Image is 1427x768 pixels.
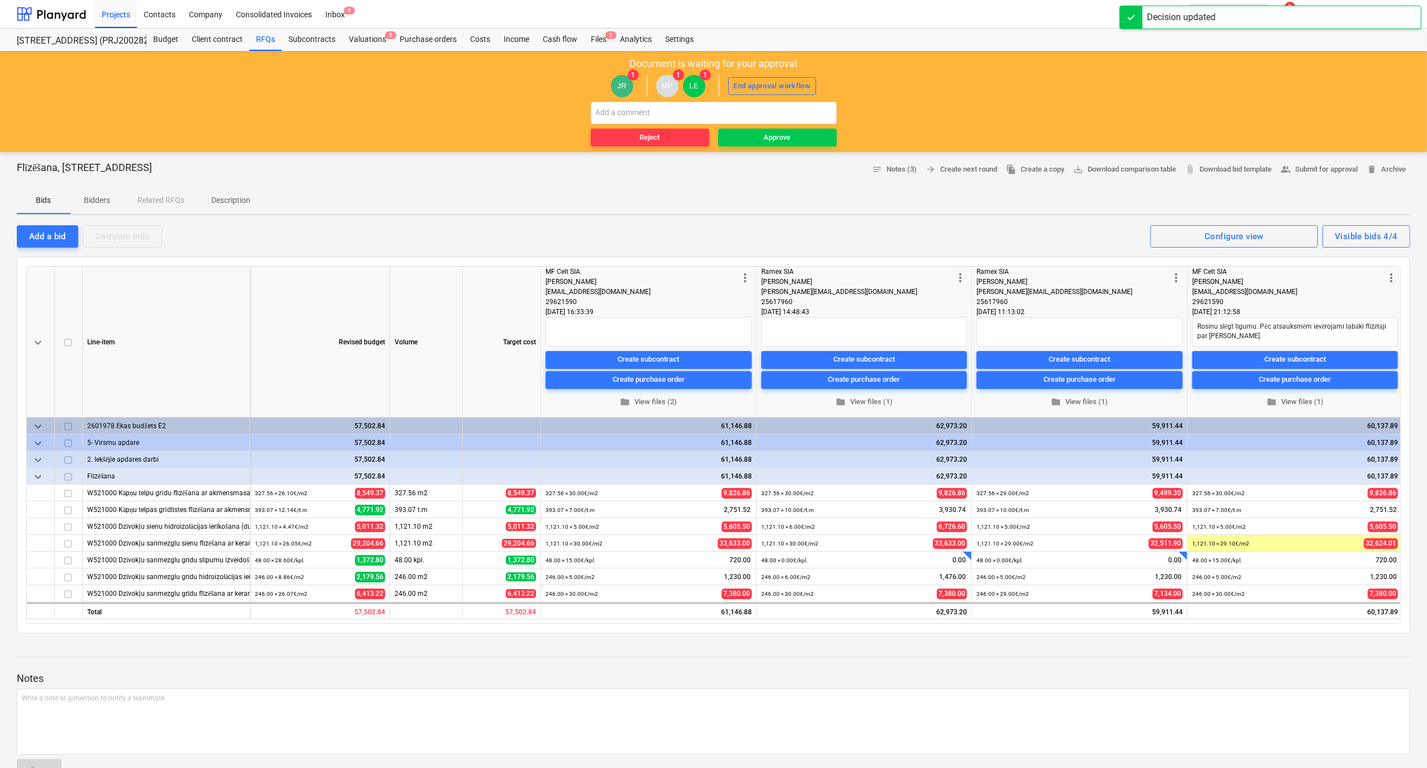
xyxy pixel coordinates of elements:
div: 393.07 t.m [390,501,463,518]
span: 8,549.37 [355,488,385,499]
div: 327.56 m2 [390,485,463,501]
span: more_vert [954,271,967,285]
span: 1 [673,69,684,80]
span: 1,476.00 [938,572,967,582]
a: Subcontracts [282,29,342,51]
small: 246.00 × 29.00€ / m2 [976,591,1029,597]
small: 1,121.10 × 5.00€ / m2 [546,524,599,530]
div: [PERSON_NAME] [1192,277,1385,287]
small: 48.00 × 28.60€ / kpl. [255,557,305,563]
span: file_copy [1006,164,1016,174]
span: View files (1) [1197,395,1393,408]
textarea: Rosinu slēgt līgumu. Pēc atsauksmēm ievērojami labāki flīzētāji par [PERSON_NAME]. [1192,317,1398,347]
button: End approval workflow [728,77,817,95]
div: Configure view [1205,229,1264,244]
span: 8,549.37 [506,489,536,497]
span: 720.00 [1374,556,1398,565]
small: 246.00 × 30.00€ / m2 [1192,591,1245,597]
button: Add a bid [17,225,78,248]
span: 3,930.74 [938,505,967,515]
small: 48.00 × 0.00€ / kpl. [976,557,1023,563]
p: Notes [17,672,1410,685]
span: 6,413.22 [355,589,385,599]
div: Add a bid [29,229,66,244]
div: 5- Virsmu apdare [87,434,245,451]
small: 393.07 × 12.14€ / t.m [255,507,307,513]
a: Income [497,29,536,51]
button: Approve [718,129,837,146]
a: Files2 [584,29,613,51]
button: View files (1) [761,393,967,410]
span: folder [1267,397,1277,407]
small: 393.07 × 10.00€ / t.m [976,507,1029,513]
span: people_alt [1281,164,1291,174]
small: 1,121.10 × 5.00€ / m2 [976,524,1030,530]
div: 57,502.84 [463,603,541,619]
span: attach_file [1185,164,1195,174]
p: Description [211,195,250,206]
button: Create purchase order [976,371,1183,388]
span: keyboard_arrow_down [31,336,45,349]
div: Ramex SIA [976,267,1169,277]
span: notes [872,164,882,174]
button: Submit for approval [1276,161,1362,178]
div: 57,502.84 [255,434,385,451]
button: Create subcontract [1192,350,1398,368]
div: 61,146.88 [546,418,752,434]
div: 61,146.88 [541,603,757,619]
div: Visible bids 4/4 [1335,229,1398,244]
button: Notes (3) [867,161,921,178]
span: more_vert [1169,271,1183,285]
small: 1,121.10 × 26.05€ / m2 [255,541,312,547]
span: 1,230.00 [1369,572,1398,582]
a: Costs [463,29,497,51]
span: Submit for approval [1281,163,1358,176]
small: 327.56 × 29.00€ / m2 [976,490,1029,496]
small: 246.00 × 5.00€ / m2 [1192,574,1241,580]
span: 6,413.22 [506,589,536,598]
button: Reject [591,129,709,146]
div: Cash flow [536,29,584,51]
div: Create purchase order [1044,373,1116,386]
span: 9,499.30 [1153,488,1183,499]
a: Download bid template [1181,161,1276,178]
div: [DATE] 14:48:43 [761,307,967,317]
small: 48.00 × 15.00€ / kpl. [546,557,595,563]
span: 2 [605,31,617,39]
p: Flīzēšana, [STREET_ADDRESS] [17,161,152,174]
button: Visible bids 4/4 [1322,225,1410,248]
small: 246.00 × 8.86€ / m2 [255,574,304,580]
div: 62,973.20 [761,468,967,485]
span: [PERSON_NAME][EMAIL_ADDRESS][DOMAIN_NAME] [976,288,1132,296]
div: 60,137.89 [1192,434,1398,451]
div: Total [83,603,250,619]
span: arrow_forward [926,164,936,174]
button: Create next round [921,161,1002,178]
div: 1,121.10 m2 [390,518,463,535]
span: 1,230.00 [1154,572,1183,582]
button: Create purchase order [546,371,752,388]
div: [DATE] 21:12:58 [1192,307,1398,317]
small: 246.00 × 30.00€ / m2 [761,591,814,597]
span: 5,011.32 [506,522,536,531]
div: Create subcontract [1264,353,1326,366]
span: keyboard_arrow_down [31,437,45,450]
p: Bids [30,195,57,206]
a: Settings [658,29,700,51]
div: 61,146.88 [546,468,752,485]
div: MF Celt SIA [546,267,738,277]
div: 60,137.89 [1188,603,1403,619]
small: 393.07 × 10.00€ / t.m [761,507,814,513]
div: 57,502.84 [255,451,385,468]
span: 4,771.92 [355,505,385,515]
div: MF Celt SIA [1192,267,1385,277]
button: Create purchase order [1192,371,1398,388]
div: Budget [146,29,185,51]
span: Notes (3) [872,163,917,176]
div: Jānis Ruskuls [611,75,633,97]
small: 1,121.10 × 29.10€ / m2 [1192,541,1249,547]
div: [DATE] 16:33:39 [546,307,752,317]
div: 2601978 Ēkas budžets E2 [87,418,245,434]
a: Analytics [613,29,658,51]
